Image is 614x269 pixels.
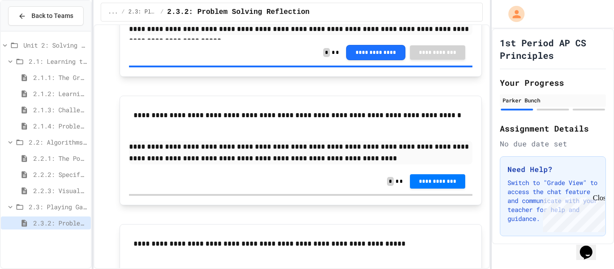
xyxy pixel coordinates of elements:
[121,9,125,16] span: /
[499,4,527,24] div: My Account
[503,96,603,104] div: Parker Bunch
[33,186,87,195] span: 2.2.3: Visualizing Logic with Flowcharts
[129,9,157,16] span: 2.3: Playing Games
[160,9,164,16] span: /
[33,73,87,82] span: 2.1.1: The Growth Mindset
[29,137,87,147] span: 2.2: Algorithms - from Pseudocode to Flowcharts
[539,194,605,232] iframe: chat widget
[33,105,87,115] span: 2.1.3: Challenge Problem - The Bridge
[33,218,87,228] span: 2.3.2: Problem Solving Reflection
[4,4,62,57] div: Chat with us now!Close
[500,36,606,62] h1: 1st Period AP CS Principles
[500,138,606,149] div: No due date set
[108,9,118,16] span: ...
[167,7,310,18] span: 2.3.2: Problem Solving Reflection
[507,164,598,175] h3: Need Help?
[33,154,87,163] span: 2.2.1: The Power of Algorithms
[29,57,87,66] span: 2.1: Learning to Solve Hard Problems
[33,170,87,179] span: 2.2.2: Specifying Ideas with Pseudocode
[507,178,598,223] p: Switch to "Grade View" to access the chat feature and communicate with your teacher for help and ...
[31,11,73,21] span: Back to Teams
[500,76,606,89] h2: Your Progress
[33,121,87,131] span: 2.1.4: Problem Solving Practice
[576,233,605,260] iframe: chat widget
[500,122,606,135] h2: Assignment Details
[23,40,87,50] span: Unit 2: Solving Problems in Computer Science
[29,202,87,212] span: 2.3: Playing Games
[33,89,87,98] span: 2.1.2: Learning to Solve Hard Problems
